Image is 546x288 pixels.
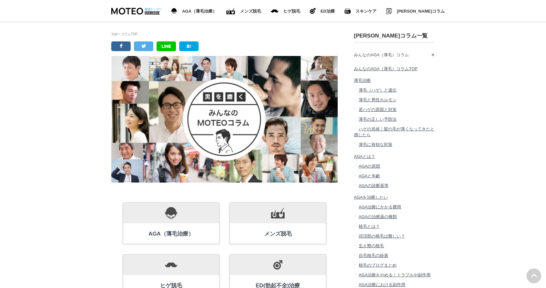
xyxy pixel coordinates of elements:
span: AGAの原因 [359,164,380,169]
img: ヒゲ脱毛 [310,8,316,14]
a: 若ハゲの原因と対策 [354,105,435,115]
img: メンズ脱毛 [271,208,285,218]
a: メンズ脱毛 メンズ脱毛 [230,203,326,244]
a: スキンケア [344,7,377,15]
a: AGA治療をやめる｜トラブルや副作用 [354,270,435,280]
span: ハゲの兆候｜髪の毛が薄くなってきたと感じたら [354,127,434,137]
a: 自毛植毛の経過 [354,251,435,260]
img: 総合トップへ [145,8,162,11]
li: コラムTOP [119,32,137,37]
span: AGAと年齢 [359,173,380,178]
a: 薄毛の正しい予防法 [354,115,435,124]
span: 頭頂部の植毛は難しい？ [359,234,405,238]
span: 薄毛に有効な対策 [359,142,392,147]
a: AGA治療にかかる費用 [354,202,435,212]
a: 薄毛（ハゲ）と遺伝 [354,85,435,95]
span: 自毛植毛の経過 [359,253,388,258]
img: ヒゲ脱毛 [165,262,177,267]
a: 頭頂部の植毛は難しい？ [354,231,435,241]
span: AGA治療をやめる｜トラブルや副作用 [359,272,431,277]
span: ED治療 [321,9,335,13]
span: メンズ脱毛 [240,9,261,13]
a: 生え際の植毛 [354,241,435,251]
img: 男を磨く みんなのMOTEOコラム [111,56,338,183]
span: みんなのAGA（薄毛）コラム [354,52,409,57]
span: スキンケア [355,9,377,13]
span: AGAとは？ [354,154,375,159]
a: 薄毛治療 [354,74,435,86]
a: AGAの原因 [354,161,435,171]
img: メンズ脱毛 [271,9,278,13]
a: AGAと年齢 [354,171,435,181]
img: AGA（薄毛治療） [171,8,177,14]
a: ED（勃起不全）治療 メンズ脱毛 [226,6,261,16]
span: 植毛のブログまとめ [359,263,397,268]
span: みんなのAGA（薄毛）コラムTOP [354,66,418,71]
a: AGA（薄毛治療） AGA（薄毛治療） [171,7,217,15]
span: 薄毛治療 [354,78,371,83]
a: 薄毛と男性ホルモン [354,95,435,105]
a: みんなのMOTEOコラム [PERSON_NAME]コラム [386,7,445,16]
span: [PERSON_NAME]コラム [397,9,445,13]
img: ED（勃起不全）治療 [226,8,235,15]
span: メンズ脱毛 [230,223,326,244]
img: AGA（薄毛治療） [165,207,177,219]
a: ハゲの兆候｜髪の毛が薄くなってきたと感じたら [354,124,435,140]
img: B! [187,45,191,48]
a: ヒゲ脱毛 ED治療 [310,7,335,15]
a: メンズ脱毛 ヒゲ脱毛 [271,8,300,15]
a: 植毛とは？ [354,222,435,231]
img: ED(勃起不全)治療 [273,260,282,269]
h3: [PERSON_NAME]コラム一覧 [354,32,435,39]
a: AGAの治療薬の種類 [354,212,435,222]
span: AGA治療にかかる費用 [359,205,401,209]
a: AGA（薄毛治療） AGA（薄毛治療） [123,203,219,244]
span: AGA（薄毛治療） [123,223,219,244]
span: 薄毛と男性ホルモン [359,97,397,102]
span: AGA治療における副作用 [359,282,405,287]
span: 植毛とは？ [359,224,380,229]
span: AGAの治療薬の種類 [359,214,397,219]
span: ヒゲ脱毛 [283,9,300,13]
a: みんなのAGA（薄毛）コラム [354,48,435,62]
a: TOP [111,33,118,36]
span: 薄毛の正しい予防法 [359,117,397,122]
img: みんなのMOTEOコラム [386,8,392,14]
img: LINE [162,45,171,48]
img: MOTEO [111,8,161,15]
a: AGAの診断基準 [354,181,435,191]
span: 薄毛（ハゲ）と遺伝 [359,88,397,93]
span: 若ハゲの原因と対策 [359,107,397,112]
img: PAGE UP [527,269,541,283]
a: 植毛のブログまとめ [354,260,435,270]
a: AGAを治療したい [354,191,435,203]
span: 生え際の植毛 [359,243,384,248]
a: みんなのAGA（薄毛）コラムTOP [354,62,435,74]
a: AGAとは？ [354,150,435,161]
span: AGAの診断基準 [359,183,388,188]
span: AGA（薄毛治療） [182,9,217,13]
a: 薄毛に有効な対策 [354,140,435,150]
span: AGAを治療したい [354,195,388,200]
